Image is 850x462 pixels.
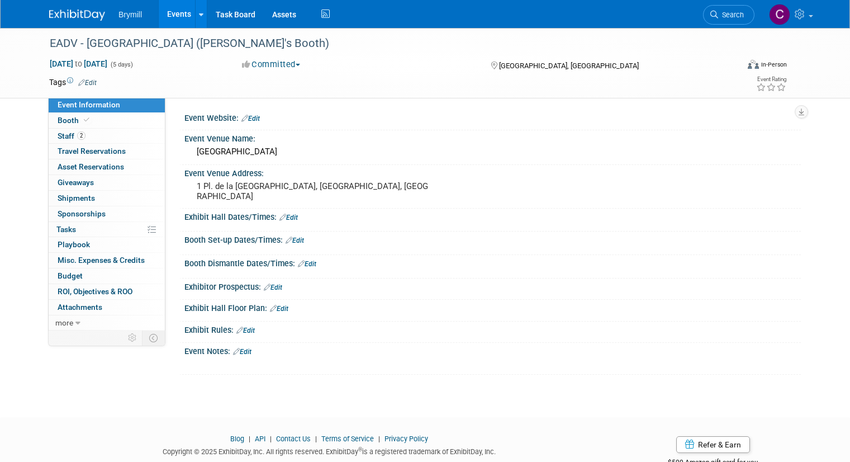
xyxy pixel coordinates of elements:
[58,209,106,218] span: Sponsorships
[49,444,609,457] div: Copyright © 2025 ExhibitDay, Inc. All rights reserved. ExhibitDay is a registered trademark of Ex...
[184,255,801,270] div: Booth Dismantle Dates/Times:
[58,116,92,125] span: Booth
[58,162,124,171] span: Asset Reservations
[286,237,304,244] a: Edit
[49,284,165,299] a: ROI, Objectives & ROO
[58,194,95,202] span: Shipments
[56,225,76,234] span: Tasks
[267,435,274,443] span: |
[298,260,316,268] a: Edit
[376,435,383,443] span: |
[756,77,786,82] div: Event Rating
[58,147,126,155] span: Travel Reservations
[703,5,754,25] a: Search
[184,165,801,179] div: Event Venue Address:
[58,271,83,280] span: Budget
[233,348,251,356] a: Edit
[49,129,165,144] a: Staff2
[230,435,244,443] a: Blog
[73,59,84,68] span: to
[197,181,429,201] pre: 1 Pl. de la [GEOGRAPHIC_DATA], [GEOGRAPHIC_DATA], [GEOGRAPHIC_DATA]
[49,253,165,268] a: Misc. Expenses & Credits
[49,222,165,237] a: Tasks
[49,77,97,88] td: Tags
[118,10,142,19] span: Brymill
[49,59,108,69] span: [DATE] [DATE]
[58,178,94,187] span: Giveaways
[49,144,165,159] a: Travel Reservations
[718,11,744,19] span: Search
[238,59,305,70] button: Committed
[110,61,133,68] span: (5 days)
[241,115,260,122] a: Edit
[499,62,639,70] span: [GEOGRAPHIC_DATA], [GEOGRAPHIC_DATA]
[55,318,73,327] span: more
[58,100,120,109] span: Event Information
[49,97,165,112] a: Event Information
[184,300,801,314] div: Exhibit Hall Floor Plan:
[358,446,362,452] sup: ®
[676,436,750,453] a: Refer & Earn
[184,209,801,223] div: Exhibit Hall Dates/Times:
[769,4,790,25] img: Cindy O
[276,435,311,443] a: Contact Us
[49,300,165,315] a: Attachments
[184,322,801,336] div: Exhibit Rules:
[84,117,89,123] i: Booth reservation complete
[58,303,102,312] span: Attachments
[184,343,801,357] div: Event Notes:
[49,159,165,175] a: Asset Reservations
[58,256,145,265] span: Misc. Expenses & Credits
[58,240,90,249] span: Playbook
[255,435,265,443] a: API
[58,287,132,296] span: ROI, Objectives & ROO
[321,435,374,443] a: Terms of Service
[384,435,428,443] a: Privacy Policy
[78,79,97,87] a: Edit
[184,279,801,293] div: Exhibitor Prospectus:
[49,191,165,206] a: Shipments
[279,214,298,221] a: Edit
[49,206,165,221] a: Sponsorships
[46,34,724,54] div: EADV - [GEOGRAPHIC_DATA] ([PERSON_NAME]'s Booth)
[678,58,787,75] div: Event Format
[49,10,105,21] img: ExhibitDay
[184,110,801,124] div: Event Website:
[49,315,165,331] a: more
[748,60,759,69] img: Format-Inperson.png
[123,331,143,345] td: Personalize Event Tab Strip
[58,131,86,140] span: Staff
[49,268,165,284] a: Budget
[49,237,165,252] a: Playbook
[184,232,801,246] div: Booth Set-up Dates/Times:
[49,175,165,190] a: Giveaways
[184,130,801,144] div: Event Venue Name:
[312,435,320,443] span: |
[761,60,787,69] div: In-Person
[143,331,165,345] td: Toggle Event Tabs
[236,327,255,334] a: Edit
[246,435,253,443] span: |
[270,305,288,313] a: Edit
[49,113,165,128] a: Booth
[77,131,86,140] span: 2
[264,284,282,291] a: Edit
[193,143,792,161] div: [GEOGRAPHIC_DATA]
